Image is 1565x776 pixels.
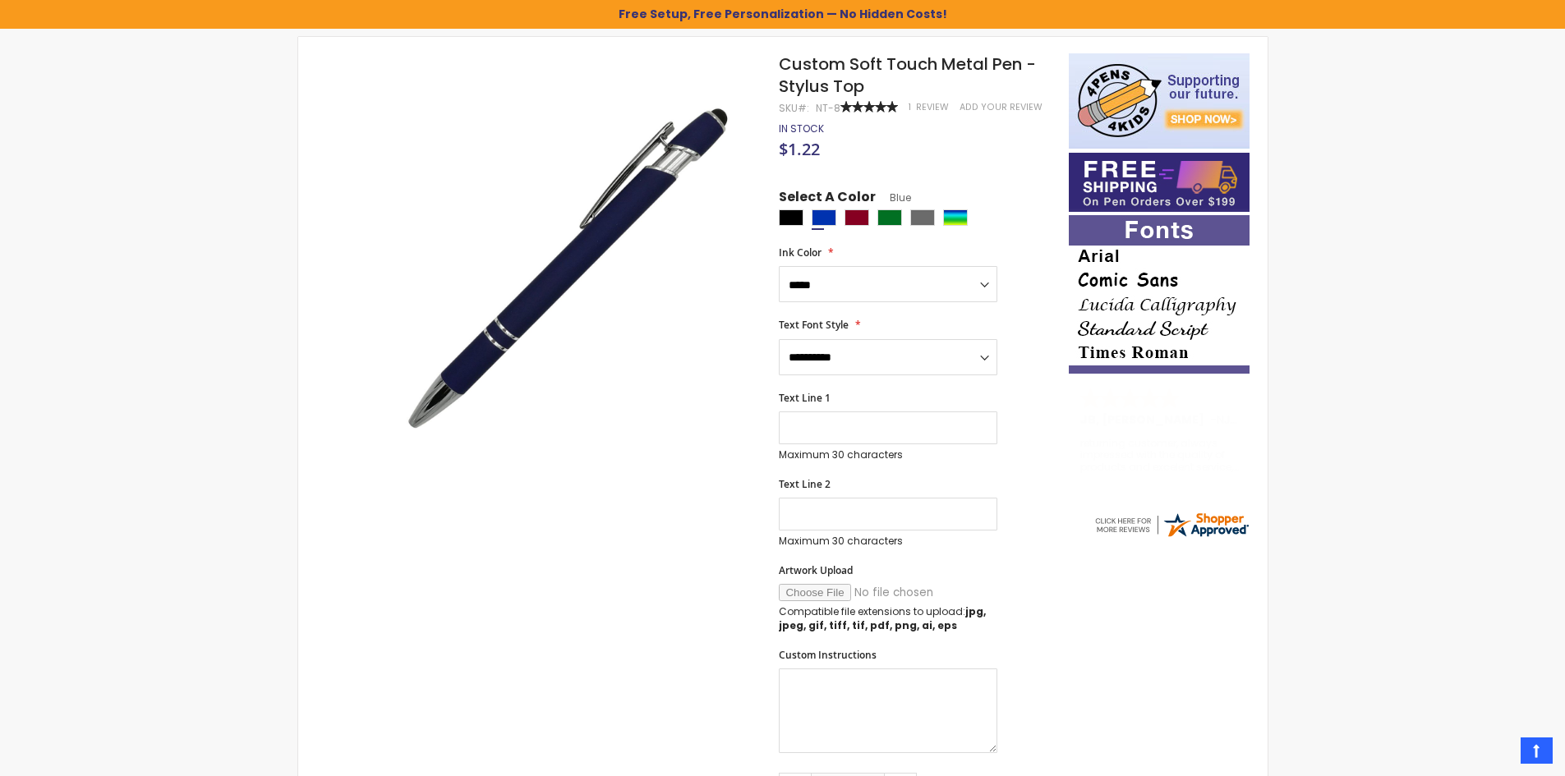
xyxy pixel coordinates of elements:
img: font-personalization-examples [1069,215,1250,374]
p: Maximum 30 characters [779,535,997,548]
div: returning customer, always impressed with the quality of products and excelent service, will retu... [1080,438,1240,473]
span: 1 [909,101,911,113]
img: 4pens.com widget logo [1093,510,1250,540]
span: Ink Color [779,246,822,259]
p: Maximum 30 characters [779,448,997,461]
div: Green [877,209,902,226]
span: Artwork Upload [779,563,853,577]
div: Assorted [943,209,968,226]
strong: SKU [779,101,809,115]
a: Top [1521,737,1553,764]
span: Text Font Style [779,318,849,332]
span: NJ [1217,411,1237,428]
div: Grey [910,209,935,226]
img: regal_rubber_blue_n_3_1_2.jpg [382,77,757,452]
span: Custom Soft Touch Metal Pen - Stylus Top [779,53,1036,98]
span: JB, [PERSON_NAME] [1080,411,1210,428]
div: 100% [840,101,898,112]
div: NT-8 [816,102,840,115]
a: Add Your Review [960,101,1043,113]
strong: jpg, jpeg, gif, tiff, tif, pdf, png, ai, eps [779,604,986,631]
div: Burgundy [845,209,869,226]
a: 4pens.com certificate URL [1093,529,1250,543]
img: Free shipping on orders over $199 [1069,153,1250,212]
span: Text Line 2 [779,477,831,491]
span: Text Line 1 [779,391,831,405]
div: Blue [812,209,836,226]
span: - , [1210,411,1353,428]
span: Custom Instructions [779,648,877,662]
a: 1 Review [909,101,951,113]
span: Blue [876,191,911,204]
span: $1.22 [779,138,820,160]
div: Availability [779,122,824,135]
div: Black [779,209,803,226]
span: Review [916,101,949,113]
img: 4pens 4 kids [1069,53,1250,149]
span: Select A Color [779,188,876,210]
p: Compatible file extensions to upload: [779,605,997,631]
span: In stock [779,122,824,135]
